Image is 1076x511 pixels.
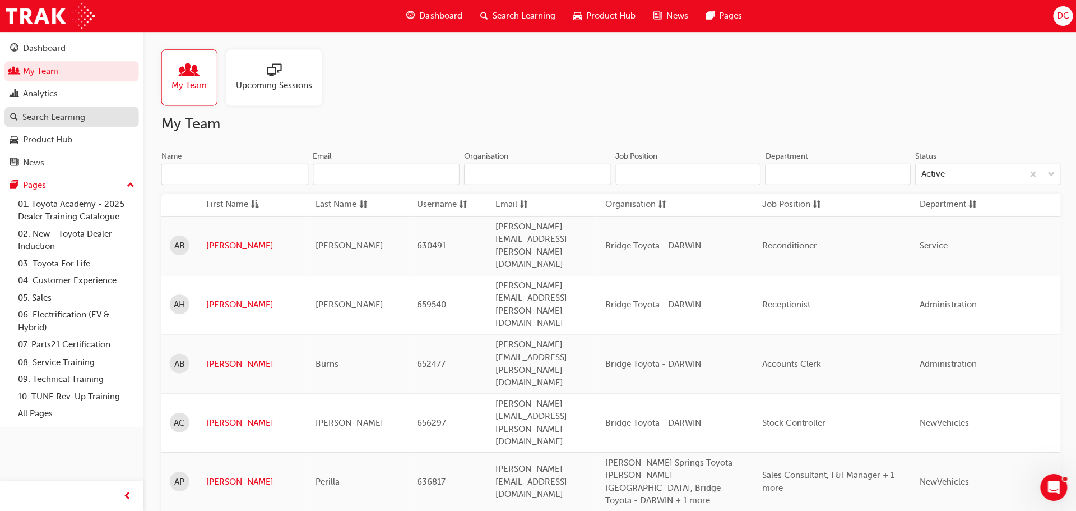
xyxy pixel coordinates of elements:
span: search-icon [10,112,18,122]
span: up-icon [126,178,134,192]
div: Product Hub [23,133,72,146]
button: Organisationsorting-icon [604,197,665,211]
div: Pages [23,178,46,191]
a: Product Hub [4,129,138,150]
span: Perilla [315,476,339,486]
span: Pages [717,10,740,22]
span: Administration [917,299,975,309]
a: 10. TUNE Rev-Up Training [13,387,138,404]
span: [PERSON_NAME][EMAIL_ADDRESS][DOMAIN_NAME] [494,463,566,498]
span: AB [174,239,184,252]
iframe: Intercom live chat [1038,473,1065,500]
span: Bridge Toyota - DARWIN [604,358,699,368]
span: Job Position [760,197,809,211]
div: Search Learning [22,111,85,123]
button: Pages [4,174,138,195]
a: 02. New - Toyota Dealer Induction [13,225,138,255]
span: Burns [315,358,338,368]
a: car-iconProduct Hub [563,4,643,27]
span: Administration [917,358,975,368]
a: Upcoming Sessions [226,49,330,105]
input: Department [763,163,908,185]
a: Analytics [4,84,138,104]
div: Active [919,168,943,181]
button: Job Positionsorting-icon [760,197,822,211]
span: Bridge Toyota - DARWIN [604,240,699,250]
div: Organisation [463,150,507,162]
span: 659540 [416,299,445,309]
a: 09. Technical Training [13,370,138,387]
span: sorting-icon [358,197,367,211]
a: Trak [6,3,95,29]
div: Dashboard [23,42,66,55]
button: First Nameasc-icon [206,197,267,211]
span: Sales Consultant, F&I Manager + 1 more [760,469,892,492]
span: 636817 [416,476,444,486]
a: search-iconSearch Learning [470,4,563,27]
span: NewVehicles [917,417,967,427]
a: 05. Sales [13,289,138,306]
span: asc-icon [250,197,258,211]
a: 04. Customer Experience [13,271,138,289]
a: pages-iconPages [695,4,749,27]
span: pages-icon [704,9,713,23]
input: Organisation [463,163,610,185]
span: AB [174,357,184,370]
a: Search Learning [4,107,138,127]
span: [PERSON_NAME] Springs Toyota - [PERSON_NAME][GEOGRAPHIC_DATA], Bridge Toyota - DARWIN + 1 more [604,457,737,505]
span: Organisation [604,197,654,211]
span: [PERSON_NAME][EMAIL_ADDRESS][PERSON_NAME][DOMAIN_NAME] [494,339,566,387]
span: chart-icon [10,89,18,99]
span: sorting-icon [656,197,665,211]
span: NewVehicles [917,476,967,486]
span: Department [917,197,964,211]
a: 07. Parts21 Certification [13,335,138,353]
a: [PERSON_NAME] [206,475,298,487]
span: Bridge Toyota - DARWIN [604,417,699,427]
span: sorting-icon [518,197,527,211]
div: Status [913,150,934,162]
span: news-icon [10,158,18,168]
button: DashboardMy TeamAnalyticsSearch LearningProduct HubNews [4,36,138,174]
span: [PERSON_NAME] [315,240,382,250]
span: AC [174,416,185,429]
span: Receptionist [760,299,809,309]
span: Bridge Toyota - DARWIN [604,299,699,309]
h2: My Team [161,114,1058,132]
a: 01. Toyota Academy - 2025 Dealer Training Catalogue [13,195,138,225]
span: Stock Controller [760,417,824,427]
span: people-icon [10,67,18,77]
span: News [665,10,687,22]
a: 08. Service Training [13,353,138,370]
button: Last Namesorting-icon [315,197,377,211]
span: Search Learning [491,10,554,22]
button: DC [1051,6,1070,26]
span: people-icon [182,63,196,79]
span: [PERSON_NAME][EMAIL_ADDRESS][PERSON_NAME][DOMAIN_NAME] [494,398,566,446]
span: Reconditioner [760,240,815,250]
a: Dashboard [4,38,138,59]
span: news-icon [652,9,661,23]
span: search-icon [479,9,487,23]
div: Name [161,150,182,162]
span: sorting-icon [458,197,466,211]
a: 03. Toyota For Life [13,255,138,272]
span: guage-icon [406,9,414,23]
a: All Pages [13,404,138,421]
div: Job Position [614,150,656,162]
a: news-iconNews [643,4,695,27]
span: [PERSON_NAME] [315,417,382,427]
a: My Team [4,61,138,82]
span: My Team [171,79,207,92]
span: 656297 [416,417,445,427]
a: [PERSON_NAME] [206,298,298,311]
span: Accounts Clerk [760,358,819,368]
span: guage-icon [10,44,18,54]
span: Dashboard [419,10,461,22]
span: pages-icon [10,180,18,190]
span: prev-icon [123,489,132,503]
span: Product Hub [585,10,634,22]
input: Email [312,163,459,185]
span: 652477 [416,358,444,368]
